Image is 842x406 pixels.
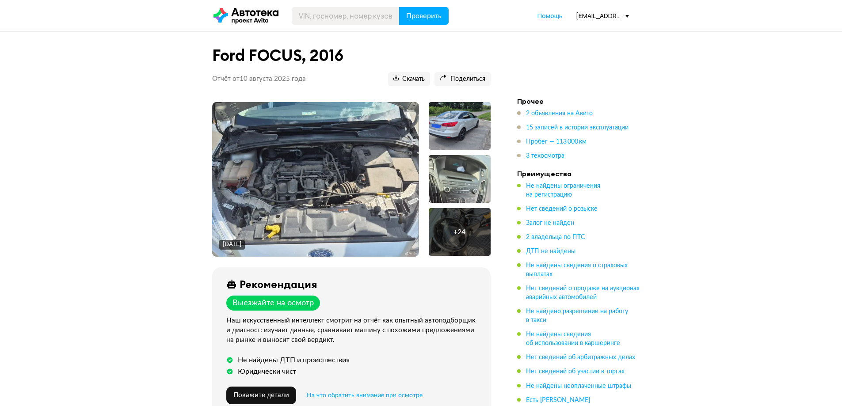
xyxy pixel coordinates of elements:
span: Проверить [406,12,442,19]
img: Main car [212,102,419,257]
span: 15 записей в истории эксплуатации [526,125,629,131]
span: Не найдены сведения об использовании в каршеринге [526,331,620,346]
span: Покажите детали [233,392,289,398]
div: + 24 [453,228,465,236]
button: Покажите детали [226,387,296,404]
span: Не найдены ограничения на регистрацию [526,183,600,198]
div: Выезжайте на осмотр [232,298,314,308]
h1: Ford FOCUS, 2016 [212,46,491,65]
div: Не найдены ДТП и происшествия [238,356,350,364]
p: Отчёт от 10 августа 2025 года [212,75,306,83]
div: Юридически чист [238,367,296,376]
div: Наш искусственный интеллект смотрит на отчёт как опытный автоподборщик и диагност: изучает данные... [226,316,480,345]
span: Залог не найден [526,220,574,226]
span: На что обратить внимание при осмотре [307,392,423,398]
div: [DATE] [223,241,241,249]
span: 2 объявления на Авито [526,110,593,117]
span: Нет сведений о продаже на аукционах аварийных автомобилей [526,285,640,300]
button: Проверить [399,7,449,25]
span: ДТП не найдены [526,248,575,254]
div: [EMAIL_ADDRESS][DOMAIN_NAME] [576,11,629,20]
span: Нет сведений об участии в торгах [526,368,625,375]
button: Поделиться [434,72,491,86]
span: 3 техосмотра [526,153,564,159]
span: Скачать [393,75,425,83]
span: Не найдены сведения о страховых выплатах [526,262,628,277]
a: Помощь [537,11,563,20]
div: Рекомендация [240,278,317,290]
span: Нет сведений о розыске [526,206,598,212]
span: Пробег — 113 000 км [526,139,587,145]
span: Поделиться [440,75,485,83]
input: VIN, госномер, номер кузова [292,7,400,25]
h4: Преимущества [517,169,641,178]
span: Не найдены неоплаченные штрафы [526,383,631,389]
button: Скачать [388,72,430,86]
span: 2 владельца по ПТС [526,234,585,240]
span: Не найдено разрешение на работу в такси [526,308,628,323]
span: Есть [PERSON_NAME] [526,397,590,403]
span: Нет сведений об арбитражных делах [526,354,635,360]
h4: Прочее [517,97,641,106]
